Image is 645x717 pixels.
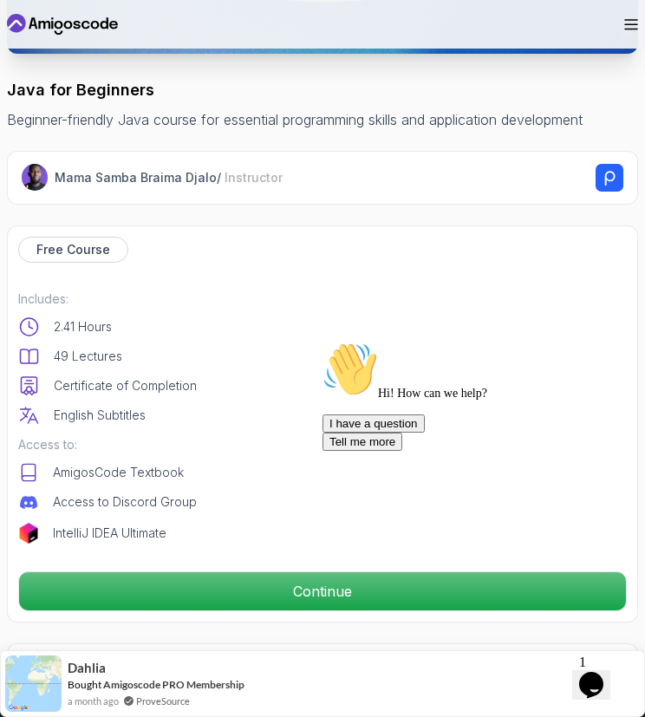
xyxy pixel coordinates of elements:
span: Bought [68,678,101,691]
span: a month ago [68,694,119,708]
p: English Subtitles [54,407,146,424]
button: Open Menu [624,19,638,30]
p: Access to: [18,436,627,453]
p: 2.41 Hours [54,318,112,336]
p: Certificate of Completion [54,377,197,394]
p: 49 Lectures [54,348,122,365]
iframe: chat widget [572,648,628,700]
span: Hi! How can we help? [7,52,172,65]
div: 👋Hi! How can we help?I have a questionTell me more [7,7,319,116]
a: Amigoscode PRO Membership [103,678,244,691]
img: Nelson Djalo [22,164,48,190]
p: Beginner-friendly Java course for essential programming skills and application development [7,109,638,130]
iframe: chat widget [316,335,628,639]
p: Includes: [18,290,627,308]
p: Mama Samba Braima Djalo / [55,169,283,186]
img: :wave: [7,7,62,62]
img: provesource social proof notification image [5,655,62,712]
p: Free Course [36,241,110,258]
button: Tell me more [7,98,87,116]
a: ProveSource [136,694,190,708]
img: jetbrains logo [18,523,39,544]
p: Continue [19,572,626,610]
h1: Java for Beginners [7,78,638,102]
p: IntelliJ IDEA Ultimate [53,525,166,542]
p: AmigosCode Textbook [53,464,184,481]
p: Access to Discord Group [53,493,197,511]
span: Instructor [225,170,283,185]
span: Dahlia [68,661,106,675]
button: I have a question [7,80,109,98]
button: Continue [18,571,627,611]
